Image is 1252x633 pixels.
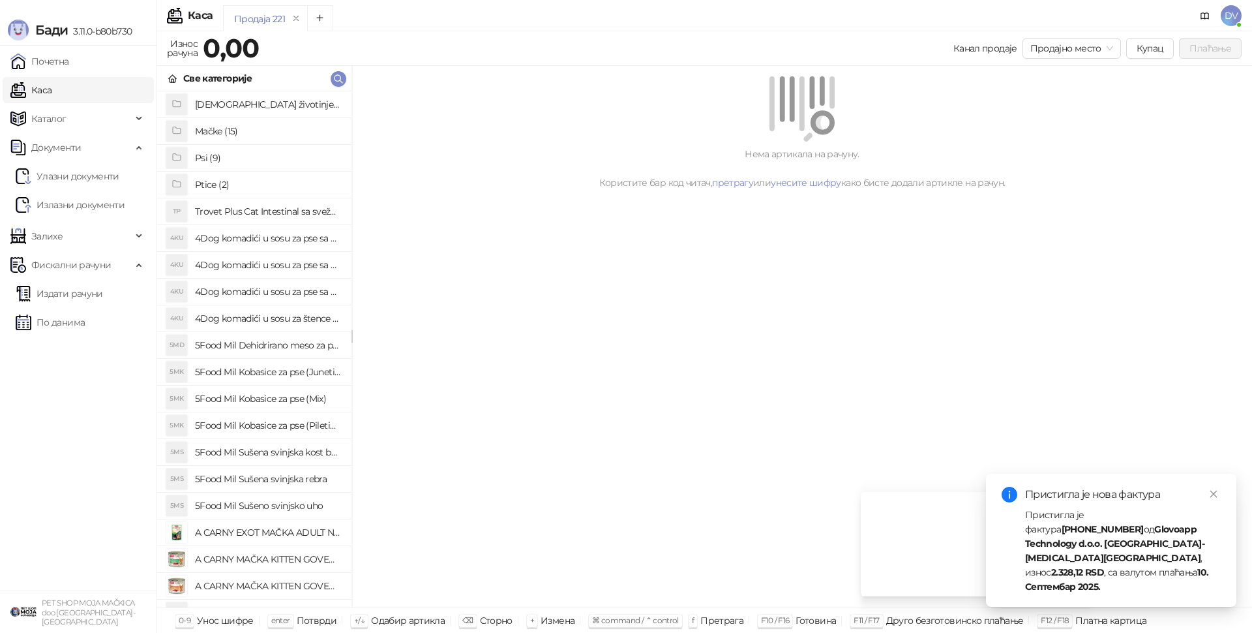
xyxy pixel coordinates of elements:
[1041,615,1069,625] span: F12 / F18
[195,174,341,195] h4: Ptice (2)
[166,415,187,436] div: 5MK
[188,10,213,21] div: Каса
[166,228,187,249] div: 4KU
[68,25,132,37] span: 3.11.0-b80b730
[1025,508,1221,594] div: Пристигла је фактура од , износ , са валутом плаћања
[10,77,52,103] a: Каса
[368,147,1236,190] div: Нема артикала на рачуну. Користите бар код читач, или како бисте додали артикле на рачун.
[166,442,187,463] div: 5MS
[1025,523,1204,564] strong: Glovoapp Technology d.o.o. [GEOGRAPHIC_DATA]-[MEDICAL_DATA][GEOGRAPHIC_DATA]
[16,163,119,189] a: Ulazni dokumentiУлазни документи
[1126,38,1174,59] button: Купац
[16,281,103,307] a: Издати рачуни
[307,5,333,31] button: Add tab
[1195,5,1215,26] a: Документација
[195,201,341,222] h4: Trovet Plus Cat Intestinal sa svežom ribom (85g)
[1075,612,1146,629] div: Платна картица
[234,12,285,26] div: Продаја 221
[1025,487,1221,502] div: Пристигла је нова фактура
[195,281,341,302] h4: 4Dog komadići u sosu za pse sa piletinom i govedinom (4x100g)
[35,22,68,38] span: Бади
[953,41,1017,55] div: Канал продаје
[166,388,187,409] div: 5MK
[1179,38,1242,59] button: Плаћање
[166,335,187,356] div: 5MD
[530,615,534,625] span: +
[166,255,187,275] div: 4KU
[1062,523,1144,535] strong: [PHONE_NUMBER]
[195,549,341,570] h4: A CARNY MAČKA KITTEN GOVEDINA,PILETINA I ZEC 200g
[183,71,252,85] div: Све категорије
[854,615,879,625] span: F11 / F17
[166,201,187,222] div: TP
[297,612,337,629] div: Потврди
[1206,487,1221,501] a: Close
[195,94,341,115] h4: [DEMOGRAPHIC_DATA] životinje (3)
[31,106,67,132] span: Каталог
[10,48,69,74] a: Почетна
[761,615,789,625] span: F10 / F16
[592,615,679,625] span: ⌘ command / ⌃ control
[288,13,305,24] button: remove
[195,335,341,356] h4: 5Food Mil Dehidrirano meso za pse
[1002,487,1017,502] span: info-circle
[203,32,259,64] strong: 0,00
[195,442,341,463] h4: 5Food Mil Sušena svinjska kost buta
[195,121,341,142] h4: Mačke (15)
[195,495,341,516] h4: 5Food Mil Sušeno svinjsko uho
[31,252,111,278] span: Фискални рачуни
[1051,566,1104,578] strong: 2.328,12 RSD
[164,35,200,61] div: Износ рачуна
[42,598,135,626] small: PET SHOP MOJA MAČKICA doo [GEOGRAPHIC_DATA]-[GEOGRAPHIC_DATA]
[197,612,254,629] div: Унос шифре
[166,602,187,623] div: ABP
[195,228,341,249] h4: 4Dog komadići u sosu za pse sa govedinom (100g)
[166,522,187,543] img: Slika
[712,177,753,189] a: претрагу
[480,612,513,629] div: Сторно
[179,615,190,625] span: 0-9
[31,134,81,161] span: Документи
[8,20,29,40] img: Logo
[541,612,574,629] div: Измена
[166,281,187,302] div: 4KU
[1030,39,1113,58] span: Продајно место
[195,602,341,623] h4: ADIVA Biotic Powder (1 kesica)
[195,522,341,543] h4: A CARNY EXOT MAČKA ADULT NOJ 85g
[10,599,37,625] img: 64x64-companyLogo-9f44b8df-f022-41eb-b7d6-300ad218de09.png
[771,177,841,189] a: унесите шифру
[195,255,341,275] h4: 4Dog komadići u sosu za pse sa piletinom (100g)
[157,91,351,608] div: grid
[16,192,125,218] a: Излазни документи
[166,362,187,382] div: 5MK
[1209,489,1218,499] span: close
[371,612,445,629] div: Одабир артикла
[796,612,836,629] div: Готовина
[700,612,743,629] div: Претрага
[692,615,694,625] span: f
[166,549,187,570] img: Slika
[195,469,341,489] h4: 5Food Mil Sušena svinjska rebra
[195,415,341,436] h4: 5Food Mil Kobasice za pse (Piletina)
[166,308,187,329] div: 4KU
[1221,5,1242,26] span: DV
[195,388,341,409] h4: 5Food Mil Kobasice za pse (Mix)
[886,612,1024,629] div: Друго безготовинско плаћање
[166,469,187,489] div: 5MS
[271,615,290,625] span: enter
[166,495,187,516] div: 5MS
[195,308,341,329] h4: 4Dog komadići u sosu za štence sa piletinom (100g)
[462,615,473,625] span: ⌫
[31,223,63,249] span: Залихе
[195,576,341,596] h4: A CARNY MAČKA KITTEN GOVEDINA,TELETINA I PILETINA 200g
[166,576,187,596] img: Slika
[16,309,85,335] a: По данима
[195,147,341,168] h4: Psi (9)
[195,362,341,382] h4: 5Food Mil Kobasice za pse (Junetina)
[354,615,365,625] span: ↑/↓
